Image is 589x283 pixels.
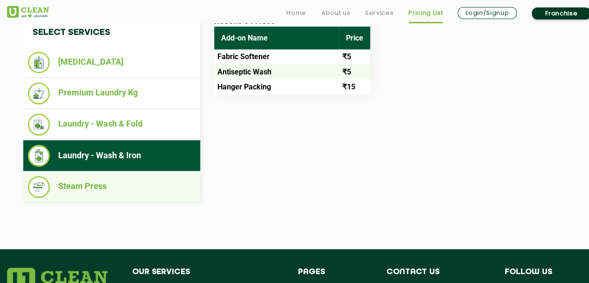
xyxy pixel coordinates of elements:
li: Steam Press [28,176,196,198]
li: Premium Laundry Kg [28,82,196,104]
li: [MEDICAL_DATA] [28,52,196,73]
img: Steam Press [28,176,50,198]
th: Price [339,27,370,49]
img: Laundry - Wash & Iron [28,145,50,167]
li: Laundry - Wash & Fold [28,114,196,135]
a: Login/Signup [458,7,517,19]
img: Dry Cleaning [28,52,50,73]
h4: Select Services [23,18,200,47]
img: Laundry - Wash & Fold [28,114,50,135]
td: ₹5 [339,64,370,79]
img: Premium Laundry Kg [28,82,50,104]
li: Laundry - Wash & Iron [28,145,196,167]
a: Pricing List [408,7,443,19]
a: About us [321,7,350,19]
td: Fabric Softener [214,49,339,64]
a: Home [286,7,306,19]
img: UClean Laundry and Dry Cleaning [7,6,49,18]
th: Add-on Name [214,27,339,49]
td: Hanger Packing [214,79,339,94]
a: Services [365,7,393,19]
td: ₹15 [339,79,370,94]
td: Antiseptic Wash [214,64,339,79]
td: ₹5 [339,49,370,64]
